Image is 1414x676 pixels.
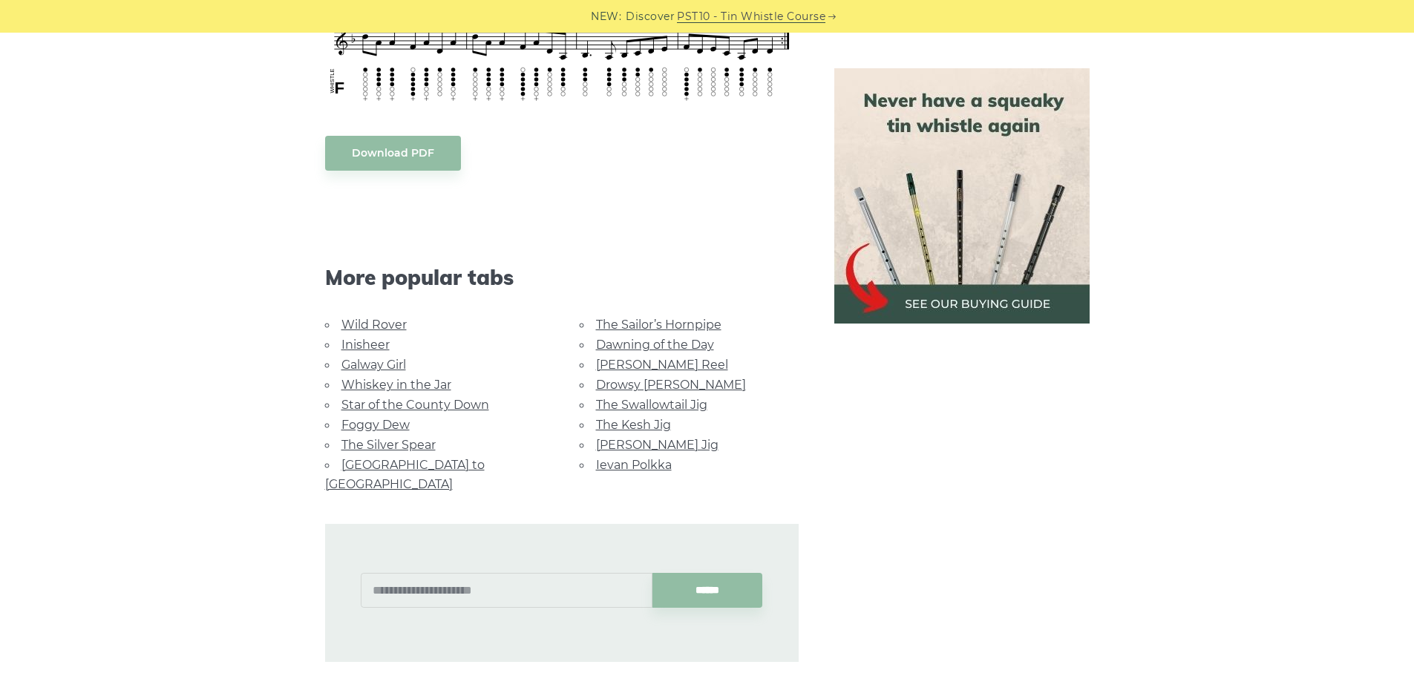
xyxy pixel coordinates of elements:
a: The Silver Spear [341,438,436,452]
a: Drowsy [PERSON_NAME] [596,378,746,392]
a: Foggy Dew [341,418,410,432]
a: [PERSON_NAME] Jig [596,438,719,452]
a: Dawning of the Day [596,338,714,352]
a: Wild Rover [341,318,407,332]
a: The Sailor’s Hornpipe [596,318,721,332]
span: Discover [626,8,675,25]
a: [PERSON_NAME] Reel [596,358,728,372]
a: The Swallowtail Jig [596,398,707,412]
a: Galway Girl [341,358,406,372]
a: [GEOGRAPHIC_DATA] to [GEOGRAPHIC_DATA] [325,458,485,491]
a: Ievan Polkka [596,458,672,472]
a: Download PDF [325,136,461,171]
a: Inisheer [341,338,390,352]
a: Star of the County Down [341,398,489,412]
img: tin whistle buying guide [834,68,1090,324]
a: Whiskey in the Jar [341,378,451,392]
a: The Kesh Jig [596,418,671,432]
span: More popular tabs [325,265,799,290]
a: PST10 - Tin Whistle Course [677,8,825,25]
span: NEW: [591,8,621,25]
